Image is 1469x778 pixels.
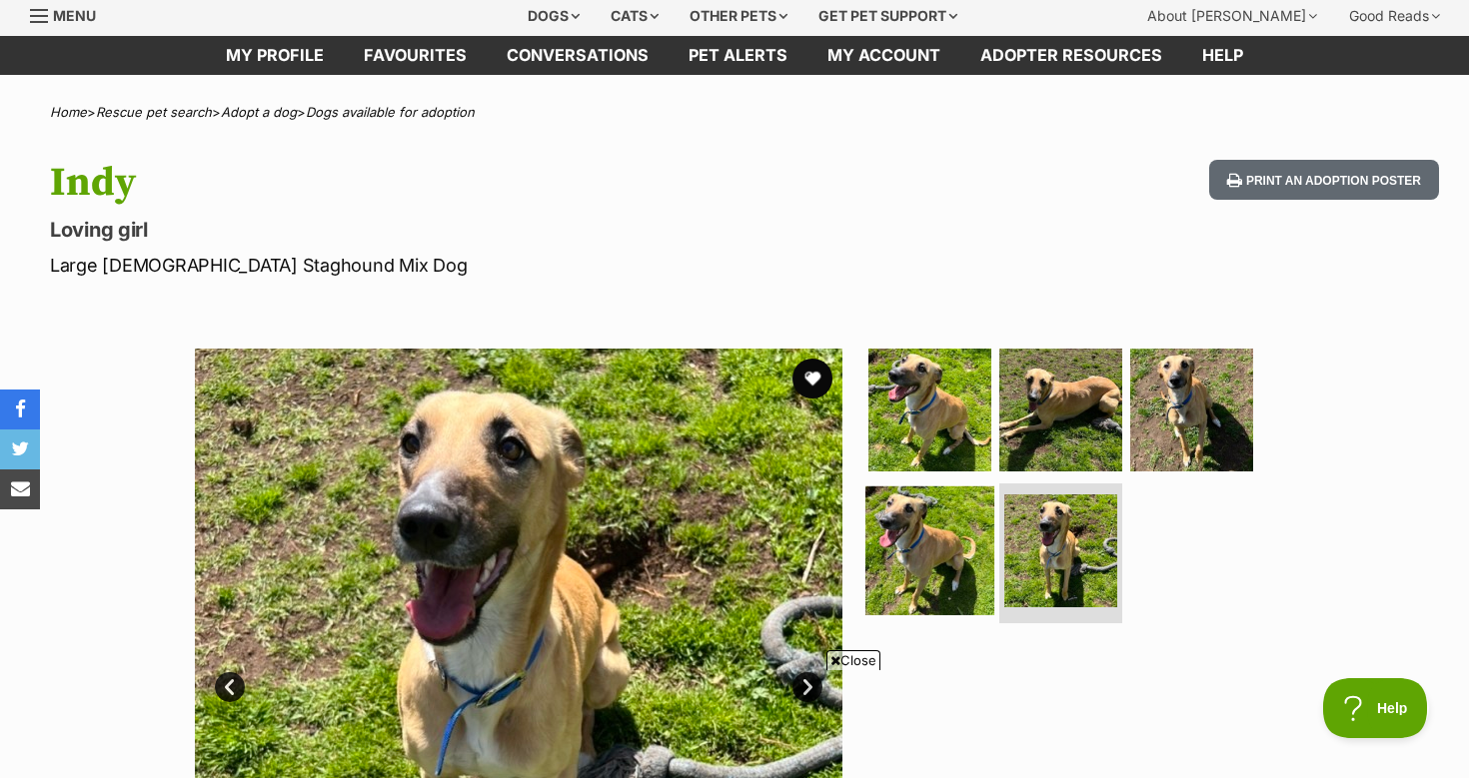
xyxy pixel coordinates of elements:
span: Menu [53,7,96,24]
a: My profile [206,36,344,75]
p: Loving girl [50,216,895,244]
img: Photo of Indy [868,349,991,471]
button: Print an adoption poster [1209,160,1439,201]
img: Photo of Indy [999,349,1122,471]
button: favourite [792,359,832,398]
a: Help [1182,36,1263,75]
a: Home [50,104,87,120]
a: Dogs available for adoption [306,104,475,120]
p: Large [DEMOGRAPHIC_DATA] Staghound Mix Dog [50,252,895,279]
a: Pet alerts [669,36,807,75]
span: Close [826,650,880,670]
iframe: Advertisement [371,678,1098,768]
a: Adopt a dog [221,104,297,120]
a: conversations [487,36,669,75]
a: Rescue pet search [96,104,212,120]
iframe: Help Scout Beacon - Open [1323,678,1429,738]
a: Favourites [344,36,487,75]
a: My account [807,36,960,75]
img: Photo of Indy [1004,494,1117,607]
h1: Indy [50,160,895,206]
img: Photo of Indy [865,486,994,615]
img: Photo of Indy [1130,349,1253,471]
a: Adopter resources [960,36,1182,75]
a: Prev [215,672,245,702]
